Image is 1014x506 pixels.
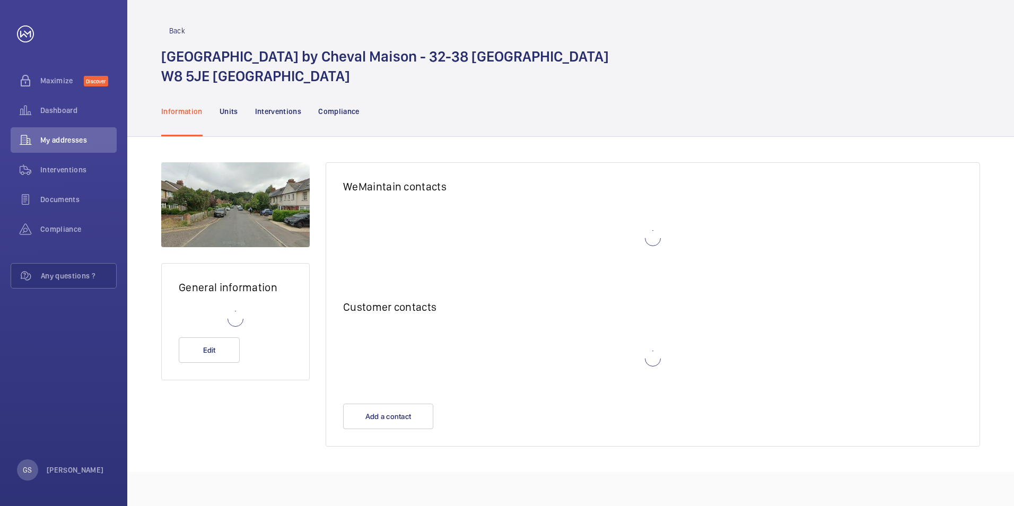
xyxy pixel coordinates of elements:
[343,180,963,193] h2: WeMaintain contacts
[40,75,84,86] span: Maximize
[343,404,433,429] button: Add a contact
[255,106,302,117] p: Interventions
[220,106,238,117] p: Units
[41,271,116,281] span: Any questions ?
[84,76,108,86] span: Discover
[179,337,240,363] button: Edit
[47,465,104,475] p: [PERSON_NAME]
[161,47,609,86] h1: [GEOGRAPHIC_DATA] by Cheval Maison - 32-38 [GEOGRAPHIC_DATA] W8 5JE [GEOGRAPHIC_DATA]
[40,224,117,234] span: Compliance
[169,25,185,36] p: Back
[318,106,360,117] p: Compliance
[40,164,117,175] span: Interventions
[343,300,963,313] h2: Customer contacts
[179,281,292,294] h2: General information
[40,135,117,145] span: My addresses
[161,106,203,117] p: Information
[23,465,32,475] p: GS
[40,194,117,205] span: Documents
[40,105,117,116] span: Dashboard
